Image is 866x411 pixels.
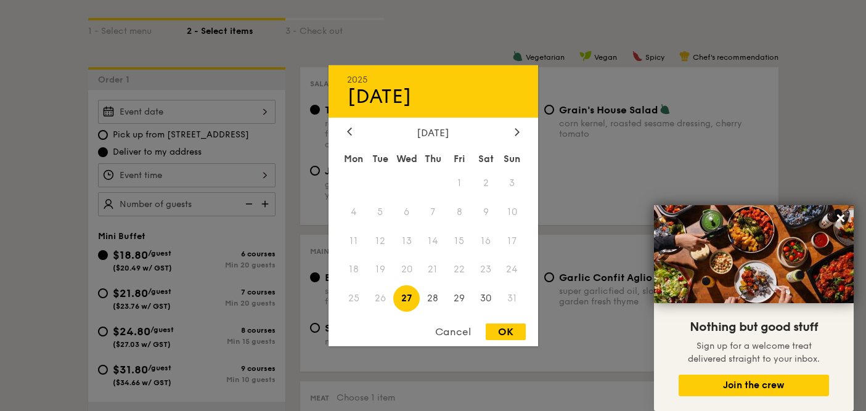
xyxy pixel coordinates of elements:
[341,227,367,254] span: 11
[420,227,446,254] span: 14
[347,74,520,84] div: 2025
[690,320,818,335] span: Nothing but good stuff
[473,147,499,169] div: Sat
[499,285,526,312] span: 31
[393,227,420,254] span: 13
[499,198,526,225] span: 10
[341,256,367,283] span: 18
[347,126,520,138] div: [DATE]
[341,285,367,312] span: 25
[420,256,446,283] span: 21
[688,341,820,364] span: Sign up for a welcome treat delivered straight to your inbox.
[679,375,829,396] button: Join the crew
[367,147,393,169] div: Tue
[473,256,499,283] span: 23
[486,324,526,340] div: OK
[393,256,420,283] span: 20
[367,256,393,283] span: 19
[499,227,526,254] span: 17
[446,169,473,196] span: 1
[446,256,473,283] span: 22
[654,205,854,303] img: DSC07876-Edit02-Large.jpeg
[420,198,446,225] span: 7
[420,147,446,169] div: Thu
[423,324,483,340] div: Cancel
[367,227,393,254] span: 12
[499,147,526,169] div: Sun
[393,285,420,312] span: 27
[499,169,526,196] span: 3
[473,285,499,312] span: 30
[446,227,473,254] span: 15
[420,285,446,312] span: 28
[367,198,393,225] span: 5
[499,256,526,283] span: 24
[347,84,520,108] div: [DATE]
[446,285,473,312] span: 29
[473,227,499,254] span: 16
[341,198,367,225] span: 4
[473,169,499,196] span: 2
[446,198,473,225] span: 8
[367,285,393,312] span: 26
[831,208,851,228] button: Close
[446,147,473,169] div: Fri
[393,147,420,169] div: Wed
[341,147,367,169] div: Mon
[393,198,420,225] span: 6
[473,198,499,225] span: 9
